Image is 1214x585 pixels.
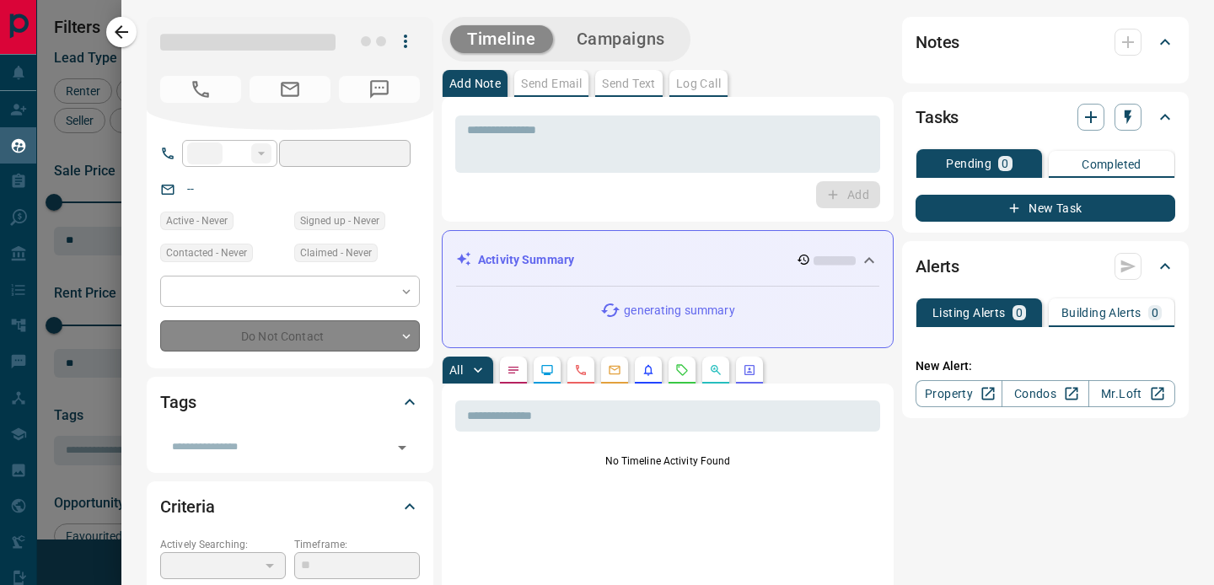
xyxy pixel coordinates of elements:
[916,22,1175,62] div: Notes
[608,363,621,377] svg: Emails
[300,244,372,261] span: Claimed - Never
[456,244,879,276] div: Activity Summary
[574,363,588,377] svg: Calls
[187,182,194,196] a: --
[916,29,959,56] h2: Notes
[300,212,379,229] span: Signed up - Never
[160,320,420,352] div: Do Not Contact
[166,244,247,261] span: Contacted - Never
[160,389,196,416] h2: Tags
[916,104,959,131] h2: Tasks
[1002,380,1088,407] a: Condos
[560,25,682,53] button: Campaigns
[1152,307,1158,319] p: 0
[166,212,228,229] span: Active - Never
[507,363,520,377] svg: Notes
[160,76,241,103] span: No Number
[932,307,1006,319] p: Listing Alerts
[160,493,215,520] h2: Criteria
[916,195,1175,222] button: New Task
[478,251,574,269] p: Activity Summary
[339,76,420,103] span: No Number
[916,380,1002,407] a: Property
[160,537,286,552] p: Actively Searching:
[624,302,734,319] p: generating summary
[743,363,756,377] svg: Agent Actions
[450,25,553,53] button: Timeline
[1016,307,1023,319] p: 0
[160,486,420,527] div: Criteria
[1088,380,1175,407] a: Mr.Loft
[916,97,1175,137] div: Tasks
[675,363,689,377] svg: Requests
[1082,158,1141,170] p: Completed
[390,436,414,459] button: Open
[294,537,420,552] p: Timeframe:
[916,246,1175,287] div: Alerts
[916,253,959,280] h2: Alerts
[455,454,880,469] p: No Timeline Activity Found
[709,363,722,377] svg: Opportunities
[642,363,655,377] svg: Listing Alerts
[946,158,991,169] p: Pending
[540,363,554,377] svg: Lead Browsing Activity
[1002,158,1008,169] p: 0
[449,78,501,89] p: Add Note
[1061,307,1141,319] p: Building Alerts
[250,76,330,103] span: No Email
[449,364,463,376] p: All
[916,357,1175,375] p: New Alert:
[160,382,420,422] div: Tags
